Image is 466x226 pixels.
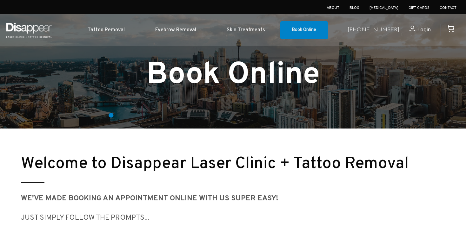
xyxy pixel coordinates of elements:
a: Tattoo Removal [72,21,140,40]
a: Book Online [280,21,328,40]
big: ... [144,213,149,223]
a: Skin Treatments [211,21,280,40]
a: Eyebrow Removal [140,21,211,40]
h1: Book Online [16,61,450,90]
strong: We've made booking AN appointment ONLINE WITH US SUPER EASY! [21,194,278,203]
a: [PHONE_NUMBER] [348,26,399,35]
a: Login [399,26,431,35]
small: Welcome to Disappear Laser Clinic + Tattoo Removal [21,154,409,174]
a: [MEDICAL_DATA] [369,5,398,10]
span: Login [417,26,431,34]
big: JUST SIMPLY follow the prompts [21,213,144,223]
a: About [327,5,339,10]
a: Contact [440,5,456,10]
a: Blog [349,5,359,10]
img: Disappear - Laser Clinic and Tattoo Removal Services in Sydney, Australia [5,19,53,41]
a: Gift Cards [409,5,429,10]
